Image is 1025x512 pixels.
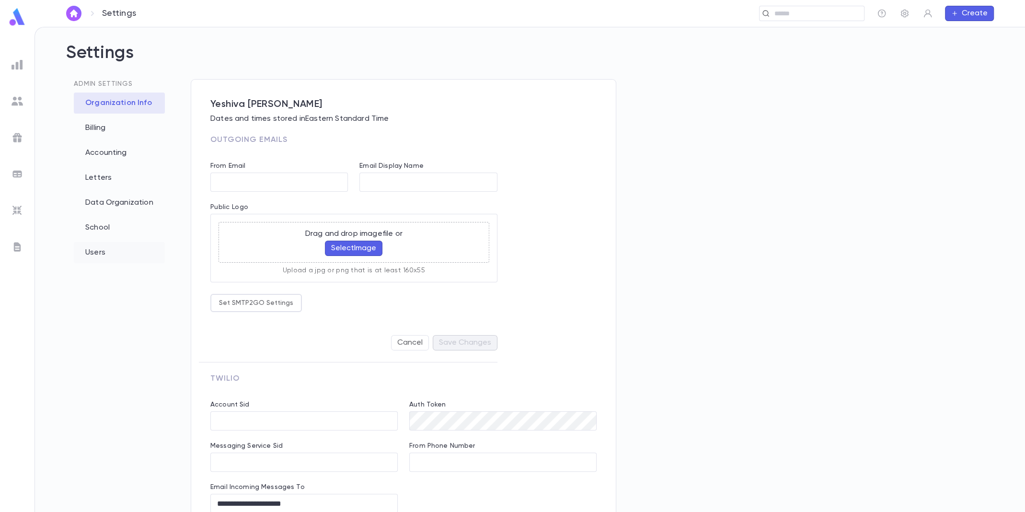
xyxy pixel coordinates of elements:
[409,401,446,408] label: Auth Token
[210,114,597,124] p: Dates and times stored in Eastern Standard Time
[283,267,425,274] p: Upload a jpg or png that is at least 160x55
[68,10,80,17] img: home_white.a664292cf8c1dea59945f0da9f25487c.svg
[12,132,23,143] img: campaigns_grey.99e729a5f7ee94e3726e6486bddda8f1.svg
[210,203,497,214] p: Public Logo
[210,442,283,450] label: Messaging Service Sid
[102,8,136,19] p: Settings
[210,162,245,170] label: From Email
[66,43,994,79] h2: Settings
[74,117,165,139] div: Billing
[359,162,424,170] label: Email Display Name
[8,8,27,26] img: logo
[210,375,240,383] span: Twilio
[305,229,403,239] p: Drag and drop image file or
[325,241,382,256] button: SelectImage
[12,59,23,70] img: reports_grey.c525e4749d1bce6a11f5fe2a8de1b229.svg
[210,483,305,491] label: Email Incoming Messages To
[391,335,429,350] button: Cancel
[12,241,23,253] img: letters_grey.7941b92b52307dd3b8a917253454ce1c.svg
[74,142,165,163] div: Accounting
[12,95,23,107] img: students_grey.60c7aba0da46da39d6d829b817ac14fc.svg
[74,167,165,188] div: Letters
[74,217,165,238] div: School
[74,192,165,213] div: Data Organization
[210,294,302,312] button: Set SMTP2GO Settings
[210,401,250,408] label: Account Sid
[409,442,475,450] label: From Phone Number
[210,99,597,110] span: Yeshiva [PERSON_NAME]
[210,136,287,144] span: Outgoing Emails
[12,205,23,216] img: imports_grey.530a8a0e642e233f2baf0ef88e8c9fcb.svg
[74,93,165,114] div: Organization Info
[74,242,165,263] div: Users
[945,6,994,21] button: Create
[74,81,133,87] span: Admin Settings
[12,168,23,180] img: batches_grey.339ca447c9d9533ef1741baa751efc33.svg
